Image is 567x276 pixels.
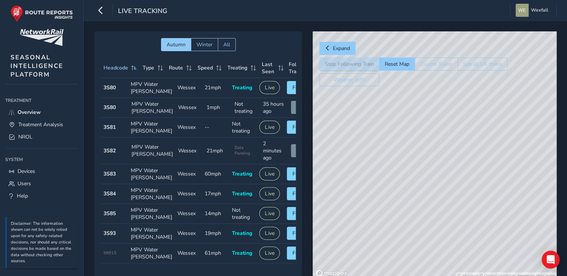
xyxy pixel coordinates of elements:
td: Wessex [175,164,202,184]
a: Users [5,177,78,190]
span: SEASONAL INTELLIGENCE PLATFORM [10,53,63,79]
td: Wessex [176,137,204,164]
td: 14mph [202,204,229,224]
button: Reset Map [379,58,415,71]
td: MPV Water [PERSON_NAME] [128,164,175,184]
span: Live Tracking [118,6,167,17]
button: Live [259,227,280,240]
button: Weather (off) [319,73,379,86]
span: Autumn [167,41,186,48]
td: 1mph [204,98,232,118]
span: Follow [292,170,309,177]
td: 61mph [202,244,229,263]
td: Not treating [229,118,257,137]
button: Autumn [161,38,191,51]
span: Follow [292,249,309,257]
button: Winter [191,38,218,51]
button: Follow [287,227,315,240]
button: Cluster Trains [415,58,458,71]
td: 19mph [202,224,229,244]
button: View [291,144,314,157]
a: Treatment Analysis [5,118,78,131]
td: Not treating [232,98,260,118]
button: See all UK trains [458,58,508,71]
span: Follow [292,210,309,217]
a: NROL [5,131,78,143]
button: Follow [287,167,315,180]
strong: 3S93 [103,230,116,237]
td: Not treating [229,204,257,224]
td: MPV Water [PERSON_NAME] [128,204,175,224]
span: Follow Train [289,61,307,75]
a: Overview [5,106,78,118]
p: Disclaimer: The information shown can not be solely relied upon for any safety-related decisions,... [11,221,74,265]
td: Wessex [175,184,202,204]
span: Route [169,64,183,71]
button: Follow [287,121,315,134]
span: Follow [292,190,309,197]
span: Overview [18,109,41,116]
button: View [291,101,314,114]
td: MPV Water [PERSON_NAME] [129,98,176,118]
span: Treating [232,170,252,177]
span: 98915 [103,250,117,256]
button: Live [259,207,280,220]
span: Help [17,192,28,199]
div: Open Intercom Messenger [542,251,560,269]
td: 21mph [202,78,229,98]
td: MPV Water [PERSON_NAME] [128,224,175,244]
span: NROL [18,133,32,140]
button: Live [259,187,280,200]
td: MPV Water [PERSON_NAME] [128,78,175,98]
td: 35 hours ago [260,98,289,118]
span: Last Seen [262,61,276,75]
button: Expand [319,42,356,55]
span: Treatment Analysis [18,121,63,128]
td: 60mph [202,164,229,184]
span: Follow [292,230,309,237]
img: customer logo [20,29,63,46]
td: Wessex [175,224,202,244]
button: Live [259,167,280,180]
button: Wexfall [515,4,551,17]
button: Live [259,81,280,94]
td: 2 minutes ago [260,137,289,164]
span: Treating [232,230,252,237]
span: Devices [18,168,35,175]
img: rr logo [10,5,73,22]
span: Headcode [103,64,128,71]
span: Winter [196,41,213,48]
img: diamond-layout [515,4,529,17]
td: 17mph [202,184,229,204]
span: Type [143,64,154,71]
span: Users [18,180,31,187]
span: All [223,41,230,48]
button: Follow [287,81,315,94]
div: Treatment [5,95,78,106]
td: 21mph [204,137,232,164]
strong: 3S84 [103,190,116,197]
span: Treating [232,190,252,197]
button: Live [259,246,280,260]
span: Follow [292,84,309,91]
strong: 3S80 [103,84,116,91]
td: Wessex [175,244,202,263]
strong: 3S81 [103,124,116,131]
td: -- [202,118,229,137]
span: Treating [232,84,252,91]
span: Expand [333,45,350,52]
strong: 3S80 [103,104,116,111]
span: Data Pending [235,145,258,156]
span: Speed [198,64,213,71]
td: MPV Water [PERSON_NAME] [128,118,175,137]
strong: 3S85 [103,210,116,217]
div: System [5,154,78,165]
td: Wessex [175,204,202,224]
span: Treating [232,249,252,257]
button: All [218,38,236,51]
span: Wexfall [531,4,548,17]
a: Devices [5,165,78,177]
td: MPV Water [PERSON_NAME] [128,184,175,204]
span: Treating [227,64,247,71]
td: Wessex [175,78,202,98]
